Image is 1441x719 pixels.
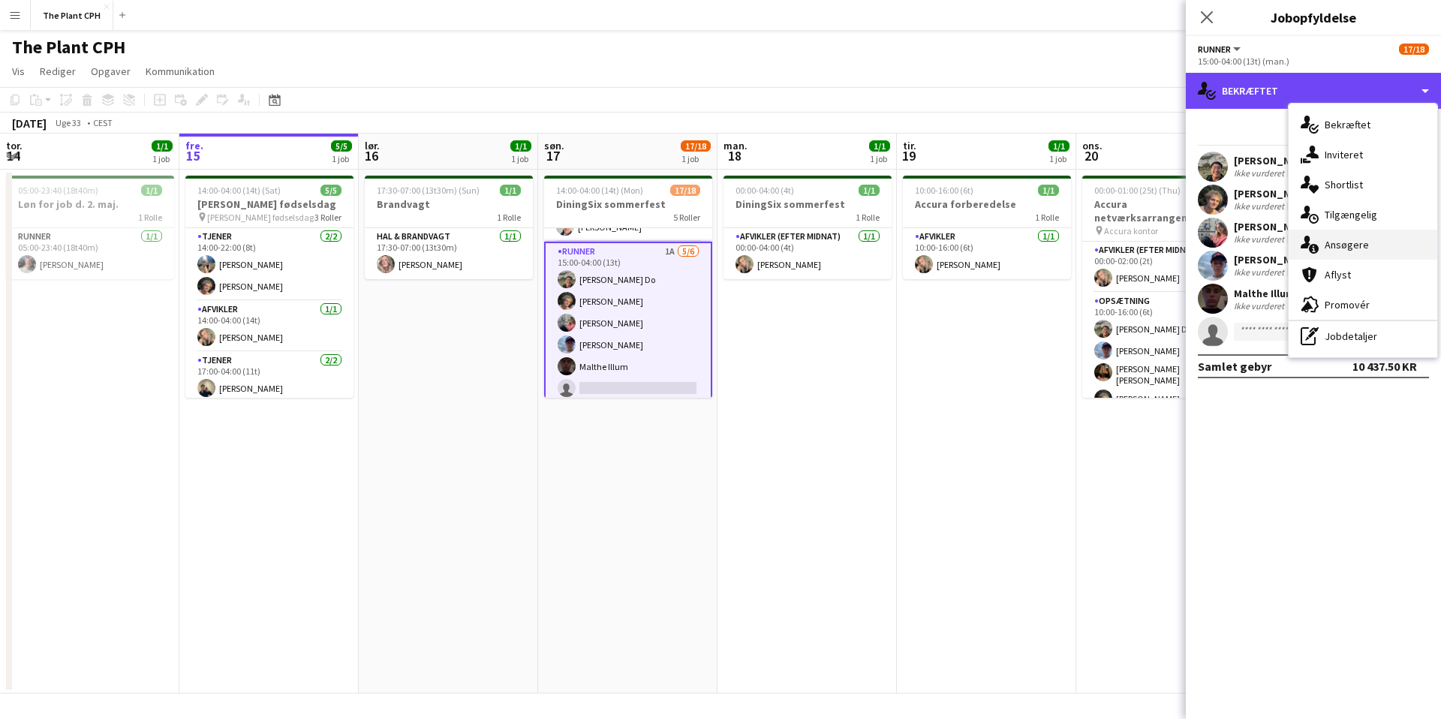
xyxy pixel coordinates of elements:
[12,65,25,78] span: Vis
[1289,140,1437,170] div: Inviteret
[1049,153,1069,164] div: 1 job
[1082,242,1250,293] app-card-role: Afvikler (efter midnat)1/100:00-02:00 (2t)[PERSON_NAME]
[365,197,533,211] h3: Brandvagt
[1352,359,1417,374] div: 10 437.50 KR
[1234,300,1287,311] div: Ikke vurderet
[1234,154,1329,167] div: [PERSON_NAME] Do
[365,228,533,279] app-card-role: Hal & brandvagt1/117:30-07:00 (13t30m)[PERSON_NAME]
[1287,167,1322,179] div: Teamet har forskellige gebyrer end i rollen
[670,185,700,196] span: 17/18
[736,185,794,196] span: 00:00-04:00 (4t)
[1234,220,1322,233] div: [PERSON_NAME]
[1399,44,1429,55] span: 17/18
[544,197,712,211] h3: DiningSix sommerfest
[185,139,203,152] span: fre.
[6,228,174,279] app-card-role: Runner1/105:00-23:40 (18t40m)[PERSON_NAME]
[1289,260,1437,290] div: Aflyst
[1287,200,1322,212] div: Teamet har forskellige gebyrer end i rollen
[903,197,1071,211] h3: Accura forberedelse
[1094,185,1181,196] span: 00:00-01:00 (25t) (Thu)
[1289,321,1437,351] div: Jobdetaljer
[1198,56,1429,67] div: 15:00-04:00 (13t) (man.)
[869,140,890,152] span: 1/1
[1048,140,1069,152] span: 1/1
[1234,200,1287,212] div: Ikke vurderet
[681,153,710,164] div: 1 job
[93,117,113,128] div: CEST
[320,185,341,196] span: 5/5
[1082,197,1250,224] h3: Accura netværksarrangement
[1082,293,1250,414] app-card-role: Opsætning4/410:00-16:00 (6t)[PERSON_NAME] Do[PERSON_NAME][PERSON_NAME] [PERSON_NAME][GEOGRAPHIC_D...
[1289,200,1437,230] div: Tilgængelig
[146,65,215,78] span: Kommunikation
[901,147,916,164] span: 19
[365,139,380,152] span: lør.
[1234,287,1295,300] div: Malthe Illum
[511,153,531,164] div: 1 job
[859,185,880,196] span: 1/1
[1080,147,1103,164] span: 20
[1038,185,1059,196] span: 1/1
[870,153,889,164] div: 1 job
[1198,44,1231,55] span: Runner
[152,140,173,152] span: 1/1
[542,147,564,164] span: 17
[314,212,341,223] span: 3 Roller
[1234,266,1287,278] div: Ikke vurderet
[50,117,87,128] span: Uge 33
[724,139,748,152] span: man.
[673,212,700,223] span: 5 Roller
[1289,290,1437,320] div: Promovér
[12,36,125,59] h1: The Plant CPH
[1287,266,1322,278] div: Teamet har forskellige gebyrer end i rollen
[85,62,137,81] a: Opgaver
[1289,110,1437,140] div: Bekræftet
[138,212,162,223] span: 1 Rolle
[332,153,351,164] div: 1 job
[724,197,892,211] h3: DiningSix sommerfest
[91,65,131,78] span: Opgaver
[915,185,973,196] span: 10:00-16:00 (6t)
[856,212,880,223] span: 1 Rolle
[185,176,353,398] app-job-card: 14:00-04:00 (14t) (Sat)5/5[PERSON_NAME] fødselsdag [PERSON_NAME] fødselsdag3 RollerTjener2/214:00...
[1234,233,1287,245] div: Ikke vurderet
[1035,212,1059,223] span: 1 Rolle
[544,176,712,398] app-job-card: 14:00-04:00 (14t) (Mon)17/18DiningSix sommerfest5 Roller[PERSON_NAME][PERSON_NAME][PERSON_NAME]Ru...
[1234,167,1287,179] div: Ikke vurderet
[185,301,353,352] app-card-role: Afvikler1/114:00-04:00 (14t)[PERSON_NAME]
[903,139,916,152] span: tir.
[185,228,353,301] app-card-role: Tjener2/214:00-22:00 (8t)[PERSON_NAME][PERSON_NAME]
[6,62,31,81] a: Vis
[152,153,172,164] div: 1 job
[556,185,643,196] span: 14:00-04:00 (14t) (Mon)
[1198,44,1243,55] button: Runner
[544,242,712,405] app-card-role: Runner1A5/615:00-04:00 (13t)[PERSON_NAME] Do[PERSON_NAME][PERSON_NAME][PERSON_NAME]Malthe Illum
[903,228,1071,279] app-card-role: Afvikler1/110:00-16:00 (6t)[PERSON_NAME]
[6,176,174,279] div: 05:00-23:40 (18t40m)1/1Løn for job d. 2. maj.1 RolleRunner1/105:00-23:40 (18t40m)[PERSON_NAME]
[185,352,353,425] app-card-role: Tjener2/217:00-04:00 (11t)[PERSON_NAME]
[4,147,23,164] span: 14
[1234,187,1322,200] div: [PERSON_NAME]
[724,228,892,279] app-card-role: Afvikler (efter midnat)1/100:00-04:00 (4t)[PERSON_NAME]
[140,62,221,81] a: Kommunikation
[500,185,521,196] span: 1/1
[903,176,1071,279] app-job-card: 10:00-16:00 (6t)1/1Accura forberedelse1 RolleAfvikler1/110:00-16:00 (6t)[PERSON_NAME]
[34,62,82,81] a: Rediger
[40,65,76,78] span: Rediger
[6,139,23,152] span: tor.
[724,176,892,279] app-job-card: 00:00-04:00 (4t)1/1DiningSix sommerfest1 RolleAfvikler (efter midnat)1/100:00-04:00 (4t)[PERSON_N...
[363,147,380,164] span: 16
[1082,176,1250,398] app-job-card: 00:00-01:00 (25t) (Thu)16/16Accura netværksarrangement Accura kontor7 RollerAfvikler (efter midna...
[12,116,47,131] div: [DATE]
[141,185,162,196] span: 1/1
[681,140,711,152] span: 17/18
[1186,8,1441,27] h3: Jobopfyldelse
[1186,73,1441,109] div: Bekræftet
[365,176,533,279] div: 17:30-07:00 (13t30m) (Sun)1/1Brandvagt1 RolleHal & brandvagt1/117:30-07:00 (13t30m)[PERSON_NAME]
[1234,253,1322,266] div: [PERSON_NAME]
